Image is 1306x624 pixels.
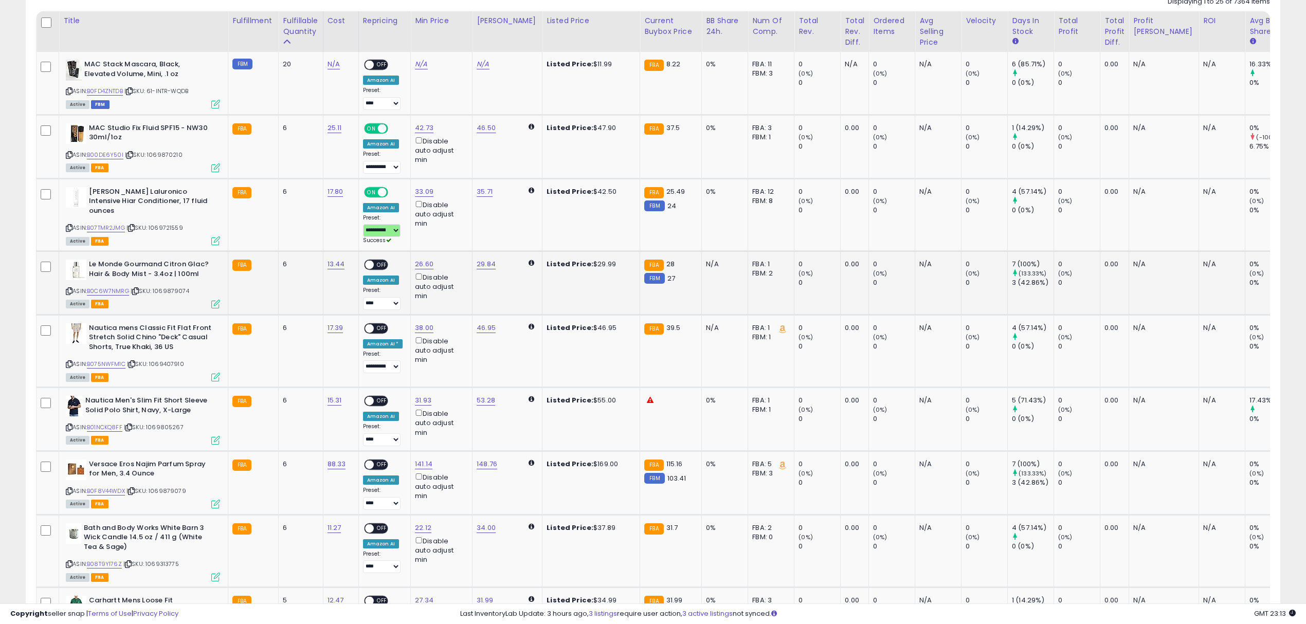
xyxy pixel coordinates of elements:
[966,15,1003,26] div: Velocity
[666,259,675,269] span: 28
[966,133,980,141] small: (0%)
[966,60,1007,69] div: 0
[752,187,786,196] div: FBA: 12
[91,300,108,308] span: FBA
[1058,406,1073,414] small: (0%)
[1249,333,1264,341] small: (0%)
[415,199,464,229] div: Disable auto adjust min
[966,342,1007,351] div: 0
[799,133,813,141] small: (0%)
[1133,260,1191,269] div: N/A
[1249,123,1291,133] div: 0%
[1104,15,1124,48] div: Total Profit Diff.
[477,123,496,133] a: 46.50
[873,260,915,269] div: 0
[873,333,887,341] small: (0%)
[752,323,786,333] div: FBA: 1
[365,188,378,196] span: ON
[87,224,125,232] a: B07TMR2JMG
[873,60,915,69] div: 0
[752,333,786,342] div: FBM: 1
[666,323,681,333] span: 39.5
[966,260,1007,269] div: 0
[374,324,390,333] span: OFF
[91,237,108,246] span: FBA
[126,224,183,232] span: | SKU: 1069721559
[547,323,632,333] div: $46.95
[873,406,887,414] small: (0%)
[1203,187,1237,196] div: N/A
[873,78,915,87] div: 0
[1203,60,1237,69] div: N/A
[1058,206,1100,215] div: 0
[845,187,861,196] div: 0.00
[799,396,840,405] div: 0
[1058,60,1100,69] div: 0
[415,135,464,165] div: Disable auto adjust min
[363,236,391,244] span: Success
[386,124,403,133] span: OFF
[415,395,431,406] a: 31.93
[66,300,89,308] span: All listings currently available for purchase on Amazon
[232,323,251,335] small: FBA
[799,323,840,333] div: 0
[667,273,675,283] span: 27
[666,187,685,196] span: 25.49
[1104,187,1121,196] div: 0.00
[415,123,433,133] a: 42.73
[752,15,790,37] div: Num of Comp.
[374,261,390,269] span: OFF
[63,15,224,26] div: Title
[873,269,887,278] small: (0%)
[644,260,663,271] small: FBA
[232,260,251,271] small: FBA
[363,203,399,212] div: Amazon AI
[644,323,663,335] small: FBA
[706,15,743,37] div: BB Share 24h.
[1012,142,1054,151] div: 0 (0%)
[845,60,861,69] div: N/A
[415,59,427,69] a: N/A
[682,609,733,618] a: 3 active listings
[1012,123,1054,133] div: 1 (14.29%)
[283,260,315,269] div: 6
[873,278,915,287] div: 0
[66,523,81,544] img: 31bFoU0s6FL._SL40_.jpg
[66,163,89,172] span: All listings currently available for purchase on Amazon
[1058,396,1100,405] div: 0
[1133,187,1191,196] div: N/A
[1203,260,1237,269] div: N/A
[415,15,468,26] div: Min Price
[919,396,953,405] div: N/A
[84,60,209,81] b: MAC Stack Mascara, Black, Elevated Volume, Mini, .1 oz
[363,276,399,285] div: Amazon AI
[66,323,86,344] img: 41IBMGUtRQL._SL40_.jpg
[415,259,433,269] a: 26.60
[799,406,813,414] small: (0%)
[363,214,403,245] div: Preset:
[1249,342,1291,351] div: 0%
[66,123,86,144] img: 41eH6NxSXAL._SL40_.jpg
[1012,60,1054,69] div: 6 (85.71%)
[752,196,786,206] div: FBM: 8
[1249,15,1287,37] div: Avg BB Share
[752,60,786,69] div: FBA: 11
[477,395,495,406] a: 53.28
[1058,278,1100,287] div: 0
[1133,15,1194,37] div: Profit [PERSON_NAME]
[547,60,632,69] div: $11.99
[87,560,122,568] a: B08T9Y176Z
[799,142,840,151] div: 0
[966,396,1007,405] div: 0
[1249,269,1264,278] small: (0%)
[1249,206,1291,215] div: 0%
[919,187,953,196] div: N/A
[66,260,86,280] img: 31YlxBXM9VL._SL40_.jpg
[706,60,740,69] div: 0%
[966,278,1007,287] div: 0
[1203,396,1237,405] div: N/A
[799,187,840,196] div: 0
[477,459,497,469] a: 148.76
[644,15,697,37] div: Current Buybox Price
[799,206,840,215] div: 0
